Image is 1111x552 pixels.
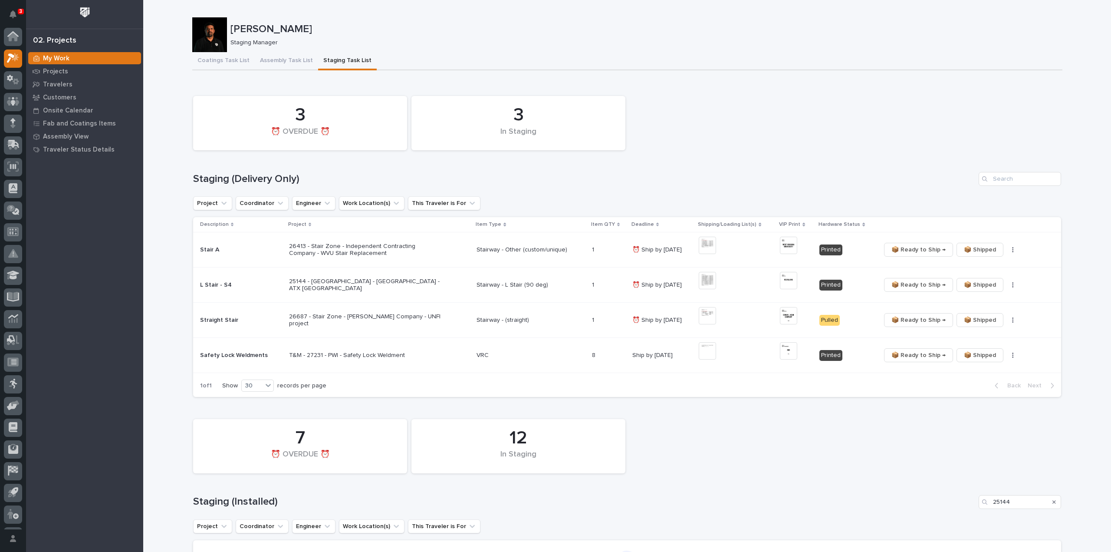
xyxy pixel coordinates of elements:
[26,91,143,104] a: Customers
[193,232,1061,268] tr: Stair AStair A 26413 - Stair Zone - Independent Contracting Company - WVU Stair ReplacementStairw...
[957,348,1003,362] button: 📦 Shipped
[964,350,996,360] span: 📦 Shipped
[200,280,233,289] p: L Stair - S4
[891,350,946,360] span: 📦 Ready to Ship →
[477,281,585,289] p: Stairway - L Stair (90 deg)
[477,317,585,324] p: Stairway - (straight)
[819,315,840,326] div: Pulled
[193,303,1061,338] tr: Straight StairStraight Stair 26687 - Stair Zone - [PERSON_NAME] Company - UNFI projectStairway - ...
[208,427,392,449] div: 7
[884,313,953,327] button: 📦 Ready to Ship →
[200,245,221,254] p: Stair A
[408,519,480,533] button: This Traveler is For
[277,382,326,390] p: records per page
[964,280,996,290] span: 📦 Shipped
[891,315,946,325] span: 📦 Ready to Ship →
[979,172,1061,186] input: Search
[891,245,946,255] span: 📦 Ready to Ship →
[957,313,1003,327] button: 📦 Shipped
[26,65,143,78] a: Projects
[979,495,1061,509] input: Search
[208,127,392,145] div: ⏰ OVERDUE ⏰
[591,220,615,229] p: Item QTY
[43,81,72,89] p: Travelers
[884,348,953,362] button: 📦 Ready to Ship →
[632,317,692,324] p: ⏰ Ship by [DATE]
[230,23,1059,36] p: [PERSON_NAME]
[208,104,392,126] div: 3
[289,278,441,293] p: 25144 - [GEOGRAPHIC_DATA] - [GEOGRAPHIC_DATA] - ATX [GEOGRAPHIC_DATA]
[288,220,306,229] p: Project
[26,130,143,143] a: Assembly View
[957,278,1003,292] button: 📦 Shipped
[318,52,377,70] button: Staging Task List
[477,246,585,254] p: Stairway - Other (custom/unique)
[819,280,842,291] div: Printed
[193,268,1061,303] tr: L Stair - S4L Stair - S4 25144 - [GEOGRAPHIC_DATA] - [GEOGRAPHIC_DATA] - ATX [GEOGRAPHIC_DATA]Sta...
[632,352,692,359] p: Ship by [DATE]
[193,519,232,533] button: Project
[26,117,143,130] a: Fab and Coatings Items
[632,246,692,254] p: ⏰ Ship by [DATE]
[77,4,93,20] img: Workspace Logo
[236,196,289,210] button: Coordinator
[988,382,1024,390] button: Back
[193,338,1061,373] tr: Safety Lock WeldmentsSafety Lock Weldments T&M - 27231 - PWI - Safety Lock WeldmentVRC88 Ship by ...
[408,196,480,210] button: This Traveler is For
[43,120,116,128] p: Fab and Coatings Items
[4,5,22,23] button: Notifications
[339,196,404,210] button: Work Location(s)
[426,127,611,145] div: In Staging
[43,55,69,63] p: My Work
[230,39,1055,46] p: Staging Manager
[592,280,596,289] p: 1
[891,280,946,290] span: 📦 Ready to Ship →
[43,133,89,141] p: Assembly View
[292,519,335,533] button: Engineer
[426,450,611,468] div: In Staging
[242,381,263,390] div: 30
[339,519,404,533] button: Work Location(s)
[193,173,975,185] h1: Staging (Delivery Only)
[477,352,585,359] p: VRC
[208,450,392,468] div: ⏰ OVERDUE ⏰
[592,245,596,254] p: 1
[222,382,238,390] p: Show
[476,220,501,229] p: Item Type
[884,278,953,292] button: 📦 Ready to Ship →
[26,104,143,117] a: Onsite Calendar
[426,104,611,126] div: 3
[26,52,143,65] a: My Work
[819,245,842,255] div: Printed
[592,315,596,324] p: 1
[964,245,996,255] span: 📦 Shipped
[1028,382,1047,390] span: Next
[289,243,441,258] p: 26413 - Stair Zone - Independent Contracting Company - WVU Stair Replacement
[818,220,860,229] p: Hardware Status
[26,143,143,156] a: Traveler Status Details
[19,8,22,14] p: 3
[200,220,229,229] p: Description
[236,519,289,533] button: Coordinator
[1002,382,1021,390] span: Back
[698,220,756,229] p: Shipping/Loading List(s)
[200,350,270,359] p: Safety Lock Weldments
[632,281,692,289] p: ⏰ Ship by [DATE]
[426,427,611,449] div: 12
[884,243,953,257] button: 📦 Ready to Ship →
[43,146,115,154] p: Traveler Status Details
[255,52,318,70] button: Assembly Task List
[26,78,143,91] a: Travelers
[200,315,240,324] p: Straight Stair
[192,52,255,70] button: Coatings Task List
[289,313,441,328] p: 26687 - Stair Zone - [PERSON_NAME] Company - UNFI project
[631,220,654,229] p: Deadline
[33,36,76,46] div: 02. Projects
[193,375,219,397] p: 1 of 1
[289,352,441,359] p: T&M - 27231 - PWI - Safety Lock Weldment
[11,10,22,24] div: Notifications3
[957,243,1003,257] button: 📦 Shipped
[292,196,335,210] button: Engineer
